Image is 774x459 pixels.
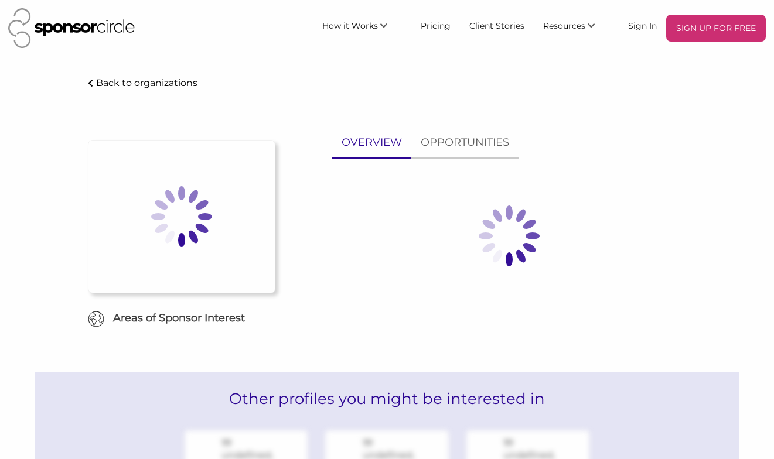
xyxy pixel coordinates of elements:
[421,134,509,151] p: OPPORTUNITIES
[543,20,585,31] span: Resources
[123,158,240,275] img: Loading spinner
[35,372,739,426] h2: Other profiles you might be interested in
[460,15,534,36] a: Client Stories
[411,15,460,36] a: Pricing
[451,177,568,294] img: Loading spinner
[88,311,104,327] img: Globe Icon
[342,134,402,151] p: OVERVIEW
[79,311,284,326] h6: Areas of Sponsor Interest
[534,15,619,42] li: Resources
[313,15,411,42] li: How it Works
[619,15,666,36] a: Sign In
[671,19,761,37] p: SIGN UP FOR FREE
[322,20,378,31] span: How it Works
[8,8,135,48] img: Sponsor Circle Logo
[96,77,197,88] p: Back to organizations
